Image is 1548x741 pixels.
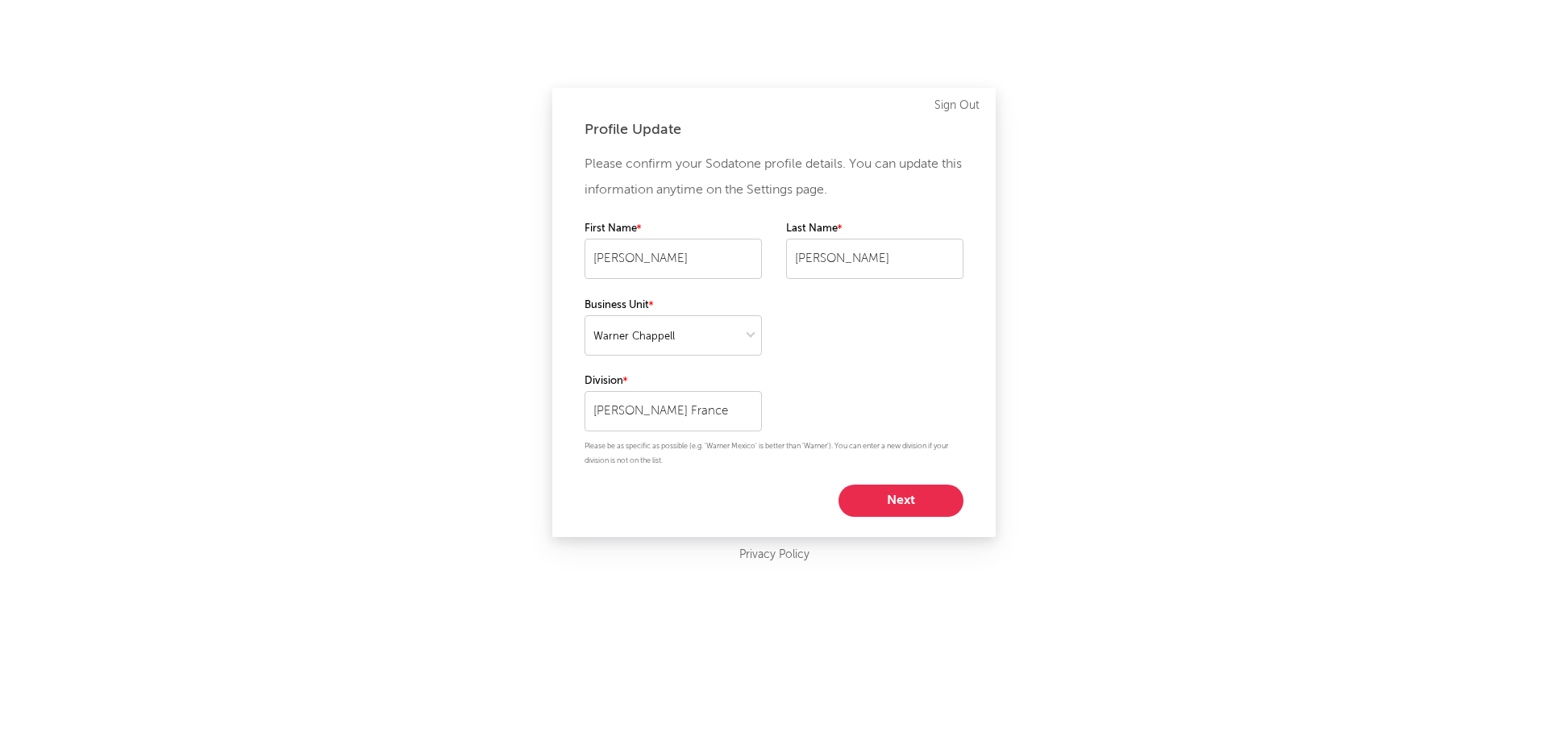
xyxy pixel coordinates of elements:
p: Please confirm your Sodatone profile details. You can update this information anytime on the Sett... [585,152,963,203]
input: Your first name [585,239,762,279]
label: Last Name [786,219,963,239]
label: Division [585,372,762,391]
label: First Name [585,219,762,239]
a: Sign Out [934,96,980,115]
div: Profile Update [585,120,963,139]
button: Next [838,485,963,517]
p: Please be as specific as possible (e.g. 'Warner Mexico' is better than 'Warner'). You can enter a... [585,439,963,468]
label: Business Unit [585,296,762,315]
input: Your last name [786,239,963,279]
a: Privacy Policy [739,545,809,565]
input: Your division [585,391,762,431]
